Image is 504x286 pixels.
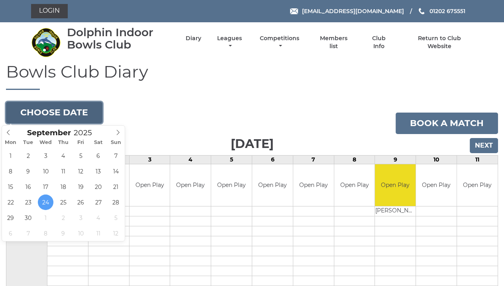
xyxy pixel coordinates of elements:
span: September 17, 2025 [38,179,53,195]
td: Open Play [375,164,416,206]
a: Club Info [366,35,392,50]
span: September 4, 2025 [55,148,71,163]
span: September 8, 2025 [3,163,18,179]
span: September 22, 2025 [3,195,18,210]
span: October 6, 2025 [3,226,18,241]
td: Open Play [252,164,293,206]
span: September 6, 2025 [90,148,106,163]
span: September 26, 2025 [73,195,88,210]
span: 01202 675551 [429,8,465,15]
span: Thu [55,140,72,145]
td: 8 [334,156,375,164]
span: September 9, 2025 [20,163,36,179]
img: Phone us [419,8,424,14]
a: Competitions [258,35,302,50]
span: September 16, 2025 [20,179,36,195]
td: 10 [416,156,457,164]
span: September 25, 2025 [55,195,71,210]
td: 3 [129,156,170,164]
td: 7 [293,156,334,164]
img: Email [290,8,298,14]
a: Email [EMAIL_ADDRESS][DOMAIN_NAME] [290,7,404,16]
span: September 7, 2025 [108,148,124,163]
td: Open Play [170,164,211,206]
span: October 4, 2025 [90,210,106,226]
a: Login [31,4,68,18]
button: Choose date [6,102,102,123]
span: September 14, 2025 [108,163,124,179]
span: October 12, 2025 [108,226,124,241]
span: September 2, 2025 [20,148,36,163]
td: Open Play [293,164,334,206]
td: Open Play [334,164,375,206]
span: October 11, 2025 [90,226,106,241]
a: Book a match [396,113,498,134]
a: Return to Club Website [406,35,473,50]
span: September 30, 2025 [20,210,36,226]
span: September 3, 2025 [38,148,53,163]
a: Phone us 01202 675551 [418,7,465,16]
input: Scroll to increment [71,128,102,137]
a: Leagues [215,35,244,50]
span: October 2, 2025 [55,210,71,226]
span: October 10, 2025 [73,226,88,241]
span: September 19, 2025 [73,179,88,195]
span: September 29, 2025 [3,210,18,226]
img: Dolphin Indoor Bowls Club [31,27,61,57]
span: October 9, 2025 [55,226,71,241]
input: Next [470,138,498,153]
span: September 15, 2025 [3,179,18,195]
span: September 21, 2025 [108,179,124,195]
td: 6 [252,156,293,164]
span: October 1, 2025 [38,210,53,226]
span: October 3, 2025 [73,210,88,226]
span: Sat [90,140,107,145]
td: 11 [457,156,498,164]
span: September 10, 2025 [38,163,53,179]
span: September 18, 2025 [55,179,71,195]
td: Open Play [416,164,457,206]
div: Dolphin Indoor Bowls Club [67,26,172,51]
span: September 23, 2025 [20,195,36,210]
td: Open Play [211,164,252,206]
td: 4 [170,156,211,164]
span: Scroll to increment [27,129,71,137]
span: October 8, 2025 [38,226,53,241]
span: [EMAIL_ADDRESS][DOMAIN_NAME] [302,8,404,15]
span: Mon [2,140,20,145]
span: October 7, 2025 [20,226,36,241]
a: Members list [315,35,352,50]
h1: Bowls Club Diary [6,62,498,90]
span: Wed [37,140,55,145]
span: September 11, 2025 [55,163,71,179]
span: September 24, 2025 [38,195,53,210]
td: [PERSON_NAME] [375,206,416,216]
a: Diary [186,35,201,42]
span: Tue [20,140,37,145]
span: September 5, 2025 [73,148,88,163]
span: September 13, 2025 [90,163,106,179]
td: 9 [375,156,416,164]
span: Sun [107,140,125,145]
td: 5 [211,156,252,164]
td: Open Play [129,164,170,206]
span: September 1, 2025 [3,148,18,163]
span: September 28, 2025 [108,195,124,210]
span: September 20, 2025 [90,179,106,195]
td: Open Play [457,164,498,206]
span: September 12, 2025 [73,163,88,179]
span: September 27, 2025 [90,195,106,210]
span: October 5, 2025 [108,210,124,226]
span: Fri [72,140,90,145]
